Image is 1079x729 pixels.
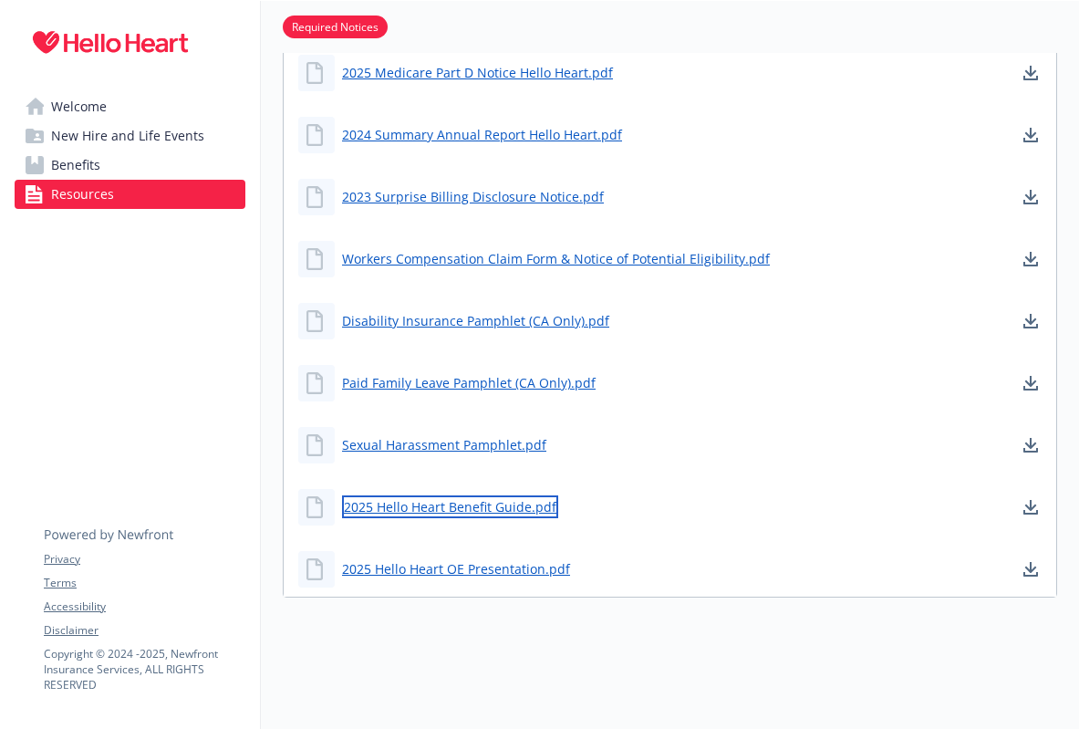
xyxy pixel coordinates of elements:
a: New Hire and Life Events [15,121,245,151]
a: Paid Family Leave Pamphlet (CA Only).pdf [342,373,596,392]
a: download document [1020,310,1042,332]
a: 2023 Surprise Billing Disclosure Notice.pdf [342,187,604,206]
a: Required Notices [283,17,388,35]
a: 2024 Summary Annual Report Hello Heart.pdf [342,125,622,144]
span: Resources [51,180,114,209]
a: Disclaimer [44,622,244,639]
a: Sexual Harassment Pamphlet.pdf [342,435,546,454]
a: Welcome [15,92,245,121]
a: Workers Compensation Claim Form & Notice of Potential Eligibility.pdf [342,249,770,268]
a: download document [1020,248,1042,270]
a: Terms [44,575,244,591]
span: New Hire and Life Events [51,121,204,151]
span: Benefits [51,151,100,180]
p: Copyright © 2024 - 2025 , Newfront Insurance Services, ALL RIGHTS RESERVED [44,646,244,693]
a: Privacy [44,551,244,568]
a: 2025 Medicare Part D Notice Hello Heart.pdf [342,63,613,82]
a: Benefits [15,151,245,180]
a: Resources [15,180,245,209]
a: download document [1020,496,1042,518]
span: Welcome [51,92,107,121]
a: download document [1020,62,1042,84]
a: download document [1020,186,1042,208]
a: download document [1020,124,1042,146]
a: download document [1020,372,1042,394]
a: download document [1020,434,1042,456]
a: 2025 Hello Heart OE Presentation.pdf [342,559,570,578]
a: download document [1020,558,1042,580]
a: Accessibility [44,599,244,615]
a: Disability Insurance Pamphlet (CA Only).pdf [342,311,609,330]
a: 2025 Hello Heart Benefit Guide.pdf [342,495,558,518]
